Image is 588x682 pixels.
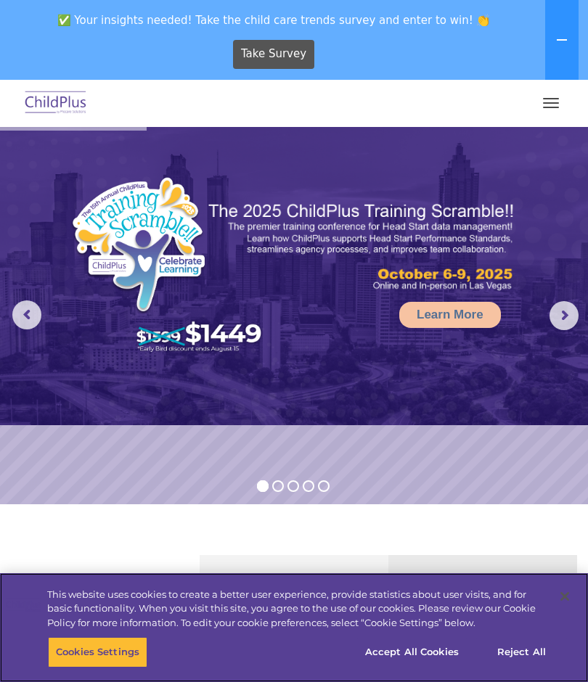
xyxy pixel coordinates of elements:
span: ✅ Your insights needed! Take the child care trends survey and enter to win! 👏 [6,6,542,34]
button: Reject All [476,637,567,667]
button: Accept All Cookies [357,637,467,667]
button: Close [549,580,581,612]
img: ChildPlus by Procare Solutions [22,86,90,120]
button: Cookies Settings [48,637,147,667]
div: This website uses cookies to create a better user experience, provide statistics about user visit... [47,588,547,630]
span: Take Survey [241,41,306,67]
a: Take Survey [233,40,315,69]
a: Learn More [399,302,501,328]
